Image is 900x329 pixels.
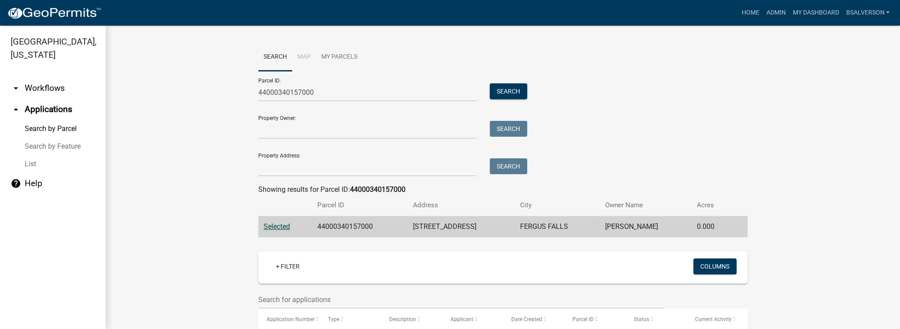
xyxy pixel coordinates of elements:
[738,4,762,21] a: Home
[762,4,789,21] a: Admin
[634,316,649,322] span: Status
[599,195,691,216] th: Owner Name
[267,316,315,322] span: Application Number
[695,316,731,322] span: Current Activity
[389,316,416,322] span: Description
[692,216,733,238] td: 0.000
[789,4,842,21] a: My Dashboard
[692,195,733,216] th: Acres
[599,216,691,238] td: [PERSON_NAME]
[264,222,290,231] a: Selected
[693,258,736,274] button: Columns
[350,185,405,194] strong: 44000340157000
[490,121,527,137] button: Search
[408,216,515,238] td: [STREET_ADDRESS]
[515,216,599,238] td: FERGUS FALLS
[490,83,527,99] button: Search
[511,316,542,322] span: Date Created
[11,104,21,115] i: arrow_drop_up
[490,158,527,174] button: Search
[515,195,599,216] th: City
[269,258,307,274] a: + Filter
[258,291,664,309] input: Search for applications
[316,43,363,71] a: My Parcels
[408,195,515,216] th: Address
[450,316,473,322] span: Applicant
[312,195,408,216] th: Parcel ID
[258,184,748,195] div: Showing results for Parcel ID:
[11,83,21,93] i: arrow_drop_down
[11,178,21,189] i: help
[842,4,893,21] a: BSALVERSON
[258,43,292,71] a: Search
[328,316,339,322] span: Type
[573,316,594,322] span: Parcel ID
[312,216,408,238] td: 44000340157000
